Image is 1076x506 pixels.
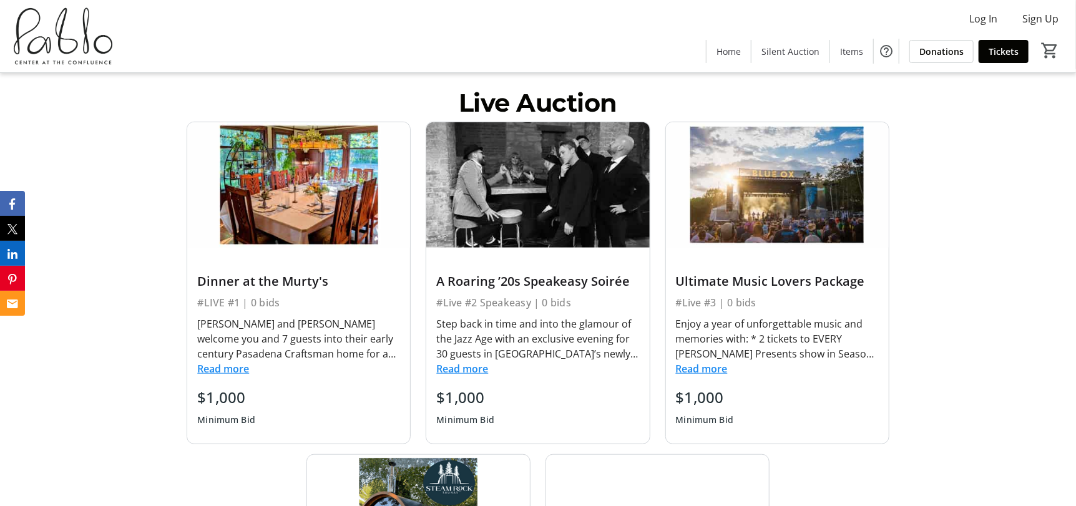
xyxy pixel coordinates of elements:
[1039,39,1061,62] button: Cart
[676,274,879,289] div: Ultimate Music Lovers Package
[436,274,639,289] div: A Roaring ’20s Speakeasy Soirée
[761,45,819,58] span: Silent Auction
[436,386,494,409] div: $1,000
[436,409,494,431] div: Minimum Bid
[187,122,410,248] img: Dinner at the Murty's
[676,386,734,409] div: $1,000
[436,361,488,376] button: Read more
[426,122,649,248] img: A Roaring ’20s Speakeasy Soirée
[1022,11,1059,26] span: Sign Up
[676,361,728,376] button: Read more
[676,409,734,431] div: Minimum Bid
[197,274,400,289] div: Dinner at the Murty's
[840,45,863,58] span: Items
[676,294,879,311] div: #Live #3 | 0 bids
[666,122,889,248] img: Ultimate Music Lovers Package
[7,5,119,67] img: Pablo Center's Logo
[874,39,899,64] button: Help
[717,45,741,58] span: Home
[197,409,255,431] div: Minimum Bid
[436,294,639,311] div: #Live #2 Speakeasy | 0 bids
[751,40,829,63] a: Silent Auction
[959,9,1007,29] button: Log In
[989,45,1019,58] span: Tickets
[909,40,974,63] a: Donations
[676,316,879,361] div: Enjoy a year of unforgettable music and memories with: * 2 tickets to EVERY [PERSON_NAME] Present...
[1012,9,1069,29] button: Sign Up
[436,316,639,361] div: Step back in time and into the glamour of the Jazz Age with an exclusive evening for 30 guests in...
[979,40,1029,63] a: Tickets
[197,386,255,409] div: $1,000
[197,361,249,376] button: Read more
[919,45,964,58] span: Donations
[197,294,400,311] div: #LIVE #1 | 0 bids
[707,40,751,63] a: Home
[830,40,873,63] a: Items
[197,316,400,361] div: [PERSON_NAME] and [PERSON_NAME] welcome you and 7 guests into their early century Pasadena Crafts...
[969,11,997,26] span: Log In
[459,84,617,122] div: Live Auction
